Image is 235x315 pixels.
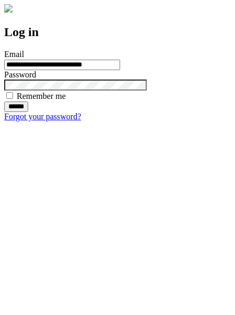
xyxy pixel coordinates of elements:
[4,25,231,39] h2: Log in
[4,70,36,79] label: Password
[17,92,66,100] label: Remember me
[4,112,81,121] a: Forgot your password?
[4,4,13,13] img: logo-4e3dc11c47720685a147b03b5a06dd966a58ff35d612b21f08c02c0306f2b779.png
[4,50,24,59] label: Email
